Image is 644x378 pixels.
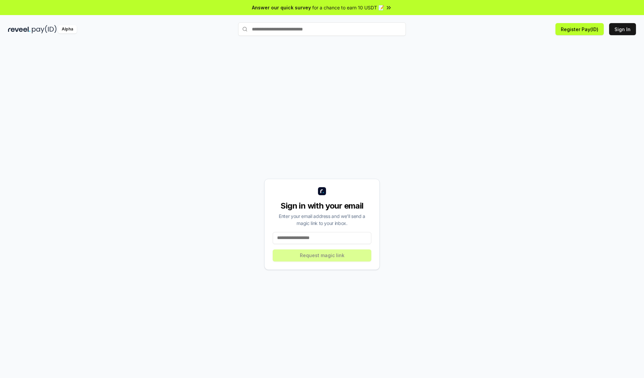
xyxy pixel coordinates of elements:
span: for a chance to earn 10 USDT 📝 [312,4,384,11]
button: Sign In [609,23,636,35]
span: Answer our quick survey [252,4,311,11]
div: Sign in with your email [273,201,371,211]
img: logo_small [318,187,326,195]
button: Register Pay(ID) [555,23,604,35]
img: reveel_dark [8,25,31,33]
img: pay_id [32,25,57,33]
div: Enter your email address and we’ll send a magic link to your inbox. [273,213,371,227]
div: Alpha [58,25,77,33]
